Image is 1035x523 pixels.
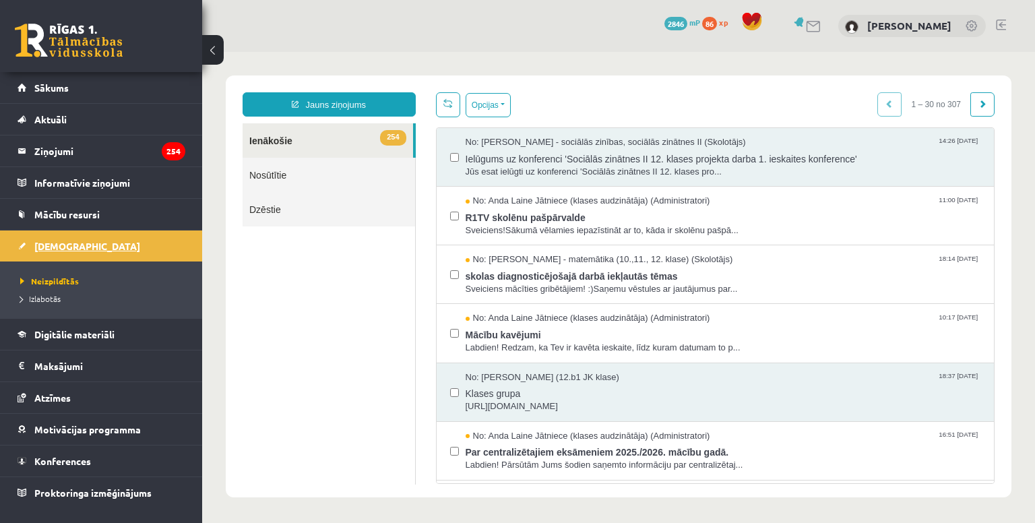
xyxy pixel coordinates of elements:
[689,17,700,28] span: mP
[34,423,141,435] span: Motivācijas programma
[178,78,203,94] span: 254
[734,378,778,388] span: 16:51 [DATE]
[15,24,123,57] a: Rīgas 1. Tālmācības vidusskola
[18,414,185,445] a: Motivācijas programma
[34,350,185,381] legend: Maksājumi
[263,290,779,303] span: Labdien! Redzam, ka Tev ir kavēta ieskaite, līdz kuram datumam to p...
[702,17,734,28] a: 86 xp
[34,392,71,404] span: Atzīmes
[263,273,779,290] span: Mācību kavējumi
[20,275,189,287] a: Neizpildītās
[20,276,79,286] span: Neizpildītās
[40,140,213,175] a: Dzēstie
[263,143,779,185] a: No: Anda Laine Jātniece (klases audzinātāja) (Administratori) 11:00 [DATE] R1TV skolēnu pašpārval...
[18,104,185,135] a: Aktuāli
[734,260,778,270] span: 10:17 [DATE]
[263,378,779,420] a: No: Anda Laine Jātniece (klases audzinātāja) (Administratori) 16:51 [DATE] Par centralizētajiem e...
[40,106,213,140] a: Nosūtītie
[263,319,779,361] a: No: [PERSON_NAME] (12.b1 JK klase) 18:37 [DATE] Klases grupa [URL][DOMAIN_NAME]
[263,156,779,173] span: R1TV skolēnu pašpārvalde
[263,143,508,156] span: No: Anda Laine Jātniece (klases audzinātāja) (Administratori)
[263,84,779,126] a: No: [PERSON_NAME] - sociālās zinības, sociālās zinātnes II (Skolotājs) 14:26 [DATE] Ielūgums uz k...
[34,113,67,125] span: Aktuāli
[263,202,779,243] a: No: [PERSON_NAME] - matemātika (10.,11., 12. klase) (Skolotājs) 18:14 [DATE] skolas diagnosticējo...
[18,199,185,230] a: Mācību resursi
[263,214,779,231] span: skolas diagnosticējošajā darbā iekļautās tēmas
[263,260,779,302] a: No: Anda Laine Jātniece (klases audzinātāja) (Administratori) 10:17 [DATE] Mācību kavējumi Labdie...
[34,487,152,499] span: Proktoringa izmēģinājums
[263,348,779,361] span: [URL][DOMAIN_NAME]
[18,319,185,350] a: Digitālie materiāli
[664,17,700,28] a: 2846 mP
[263,84,544,97] span: No: [PERSON_NAME] - sociālās zinības, sociālās zinātnes II (Skolotājs)
[18,477,185,508] a: Proktoringa izmēģinājums
[734,202,778,212] span: 18:14 [DATE]
[845,20,858,34] img: Diāna Čakša
[34,82,69,94] span: Sākums
[263,319,417,332] span: No: [PERSON_NAME] (12.b1 JK klase)
[263,231,779,244] span: Sveiciens mācīties gribētājiem! :)Saņemu vēstules ar jautājumus par...
[40,40,214,65] a: Jauns ziņojums
[18,230,185,261] a: [DEMOGRAPHIC_DATA]
[34,135,185,166] legend: Ziņojumi
[18,382,185,413] a: Atzīmes
[263,97,779,114] span: Ielūgums uz konferenci 'Sociālās zinātnes II 12. klases projekta darba 1. ieskaites konference'
[40,71,211,106] a: 254Ienākošie
[702,17,717,30] span: 86
[734,84,778,94] span: 14:26 [DATE]
[699,40,769,65] span: 1 – 30 no 307
[263,202,531,214] span: No: [PERSON_NAME] - matemātika (10.,11., 12. klase) (Skolotājs)
[664,17,687,30] span: 2846
[719,17,728,28] span: xp
[162,142,185,160] i: 254
[263,407,779,420] span: Labdien! Pārsūtām Jums šodien saņemto informāciju par centralizētaj...
[34,167,185,198] legend: Informatīvie ziņojumi
[18,72,185,103] a: Sākums
[18,445,185,476] a: Konferences
[34,455,91,467] span: Konferences
[867,19,951,32] a: [PERSON_NAME]
[18,350,185,381] a: Maksājumi
[734,319,778,330] span: 18:37 [DATE]
[20,293,189,305] a: Izlabotās
[34,208,100,220] span: Mācību resursi
[263,173,779,185] span: Sveiciens!Sākumā vēlamies iepazīstināt ar to, kāda ir skolēnu pašpā...
[263,378,508,391] span: No: Anda Laine Jātniece (klases audzinātāja) (Administratori)
[34,240,140,252] span: [DEMOGRAPHIC_DATA]
[263,390,779,407] span: Par centralizētajiem eksāmeniem 2025./2026. mācību gadā.
[263,260,508,273] span: No: Anda Laine Jātniece (klases audzinātāja) (Administratori)
[263,332,779,348] span: Klases grupa
[18,135,185,166] a: Ziņojumi254
[34,328,115,340] span: Digitālie materiāli
[263,41,309,65] button: Opcijas
[263,114,779,127] span: Jūs esat ielūgti uz konferenci 'Sociālās zinātnes II 12. klases pro...
[20,293,61,304] span: Izlabotās
[734,143,778,153] span: 11:00 [DATE]
[18,167,185,198] a: Informatīvie ziņojumi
